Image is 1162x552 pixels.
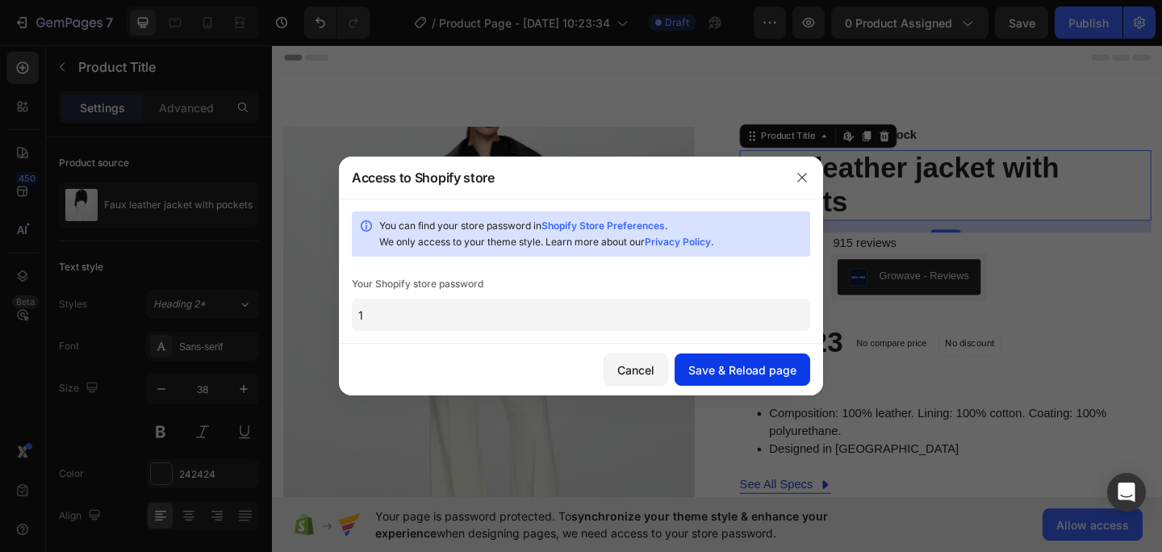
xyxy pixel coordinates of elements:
[732,320,786,334] p: No discount
[508,471,608,491] a: See All Specs
[525,91,701,111] p: Hurry up! Only left in stock
[635,322,712,332] p: No compare price
[604,353,668,386] button: Cancel
[628,245,647,265] img: Growave.png
[379,218,804,250] div: You can find your store password in . We only access to your theme style. Learn more about our .
[541,433,956,452] li: Designed in [GEOGRAPHIC_DATA]
[617,362,654,378] div: Cancel
[352,276,810,292] div: Your Shopify store password
[541,394,956,433] li: Composition: 100% leather. Lining: 100% cotton. Coating: 100% polyurethane.
[508,307,622,347] div: $100.23
[1107,473,1146,512] div: Open Intercom Messenger
[529,94,594,109] div: Product Title
[610,208,775,228] p: 915 reviews
[508,117,956,194] h2: Faux leather jacket with pockets
[660,245,758,262] div: Growave - Reviews
[645,236,711,248] a: Privacy Policy
[675,353,810,386] button: Save & Reload page
[615,236,771,274] button: Growave - Reviews
[508,471,588,491] div: See All Specs
[352,299,810,331] input: Enter password
[352,168,495,187] div: Access to Shopify store
[541,220,665,232] a: Shopify Store Preferences
[688,362,796,378] div: Save & Reload page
